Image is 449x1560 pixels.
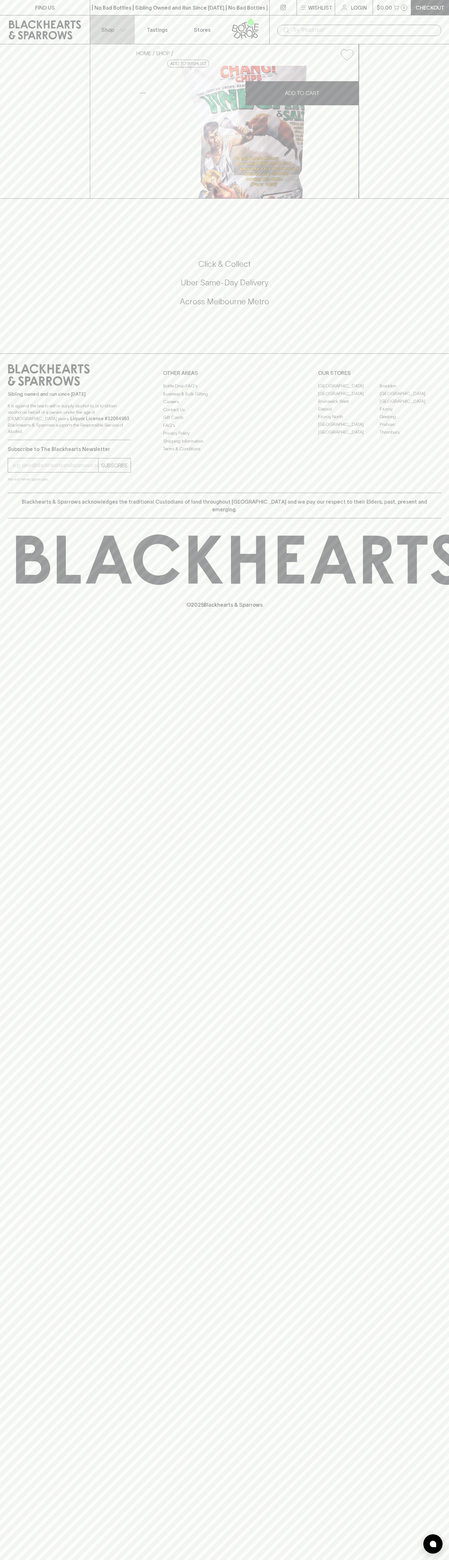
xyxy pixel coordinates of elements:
[380,413,441,420] a: Geelong
[380,397,441,405] a: [GEOGRAPHIC_DATA]
[163,445,286,453] a: Terms & Conditions
[380,390,441,397] a: [GEOGRAPHIC_DATA]
[101,462,128,469] p: SUBSCRIBE
[163,369,286,377] p: OTHER AREAS
[403,6,405,9] p: 0
[318,428,380,436] a: [GEOGRAPHIC_DATA]
[163,406,286,413] a: Contact Us
[430,1541,436,1547] img: bubble-icon
[8,259,441,269] h5: Click & Collect
[293,25,436,35] input: Try "Pinot noir"
[163,414,286,421] a: Gift Cards
[163,398,286,406] a: Careers
[416,4,445,12] p: Checkout
[8,391,131,397] p: Sibling owned and run since [DATE]
[8,277,441,288] h5: Uber Same-Day Delivery
[13,460,98,471] input: e.g. jane@blackheartsandsparrows.com.au
[99,458,131,472] button: SUBSCRIBE
[318,405,380,413] a: Elwood
[285,89,319,97] p: ADD TO CART
[135,15,180,44] a: Tastings
[308,4,332,12] p: Wishlist
[156,50,170,56] a: SHOP
[380,420,441,428] a: Prahran
[70,416,129,421] strong: Liquor License #32064953
[351,4,367,12] p: Login
[8,233,441,341] div: Call to action block
[318,390,380,397] a: [GEOGRAPHIC_DATA]
[163,382,286,390] a: Bottle Drop FAQ's
[246,81,359,105] button: ADD TO CART
[163,429,286,437] a: Privacy Policy
[318,420,380,428] a: [GEOGRAPHIC_DATA]
[131,66,358,198] img: 37129.png
[318,397,380,405] a: Brunswick West
[194,26,211,34] p: Stores
[163,421,286,429] a: FAQ's
[101,26,114,34] p: Shop
[318,413,380,420] a: Fitzroy North
[35,4,55,12] p: FIND US
[377,4,392,12] p: $0.00
[13,498,436,513] p: Blackhearts & Sparrows acknowledges the traditional Custodians of land throughout [GEOGRAPHIC_DAT...
[90,15,135,44] button: Shop
[163,390,286,398] a: Business & Bulk Gifting
[8,476,131,482] p: We will never spam you
[380,405,441,413] a: Fitzroy
[167,60,209,67] button: Add to wishlist
[318,382,380,390] a: [GEOGRAPHIC_DATA]
[136,50,151,56] a: HOME
[8,296,441,307] h5: Across Melbourne Metro
[318,369,441,377] p: OUR STORES
[163,437,286,445] a: Shipping Information
[380,428,441,436] a: Thornbury
[8,403,131,435] p: It is against the law to sell or supply alcohol to, or to obtain alcohol on behalf of a person un...
[180,15,225,44] a: Stores
[380,382,441,390] a: Braddon
[147,26,168,34] p: Tastings
[338,47,356,63] button: Add to wishlist
[8,445,131,453] p: Subscribe to The Blackhearts Newsletter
